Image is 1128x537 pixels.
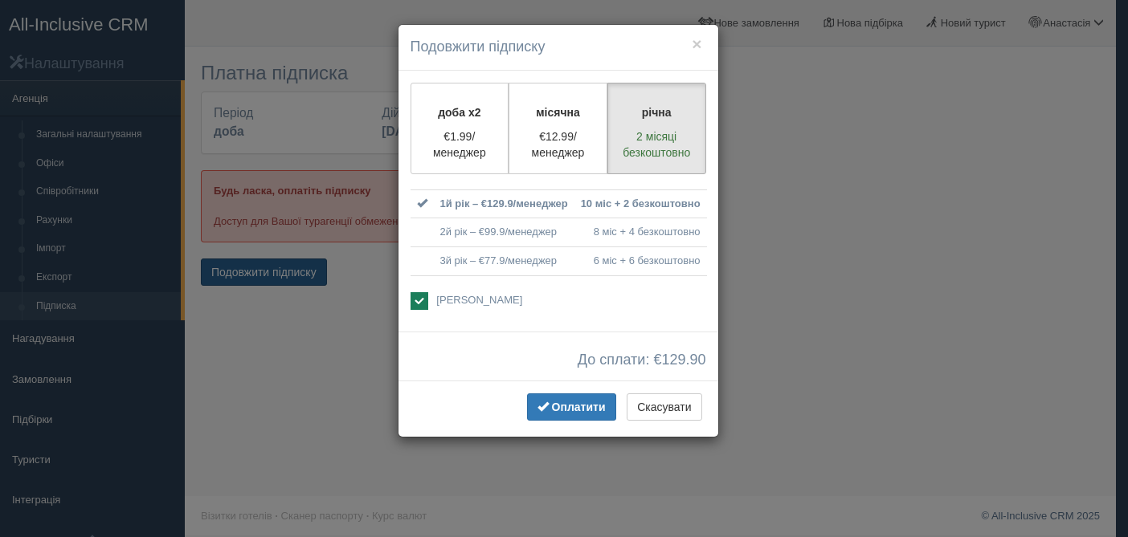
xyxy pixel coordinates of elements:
[519,104,597,120] p: місячна
[527,393,616,421] button: Оплатити
[411,37,706,58] h4: Подовжити підписку
[552,401,606,413] span: Оплатити
[519,128,597,161] p: €12.99/менеджер
[421,104,499,120] p: доба x2
[661,352,705,368] span: 129.90
[618,128,696,161] p: 2 місяці безкоштовно
[434,218,574,247] td: 2й рік – €99.9/менеджер
[436,294,522,306] span: [PERSON_NAME]
[434,246,574,275] td: 3й рік – €77.9/менеджер
[692,35,701,52] button: ×
[574,189,707,218] td: 10 міс + 2 безкоштовно
[618,104,696,120] p: річна
[574,218,707,247] td: 8 міс + 4 безкоштовно
[627,393,701,421] button: Скасувати
[574,246,707,275] td: 6 міс + 6 безкоштовно
[421,128,499,161] p: €1.99/менеджер
[434,189,574,218] td: 1й рік – €129.9/менеджер
[578,352,706,368] span: До сплати: €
